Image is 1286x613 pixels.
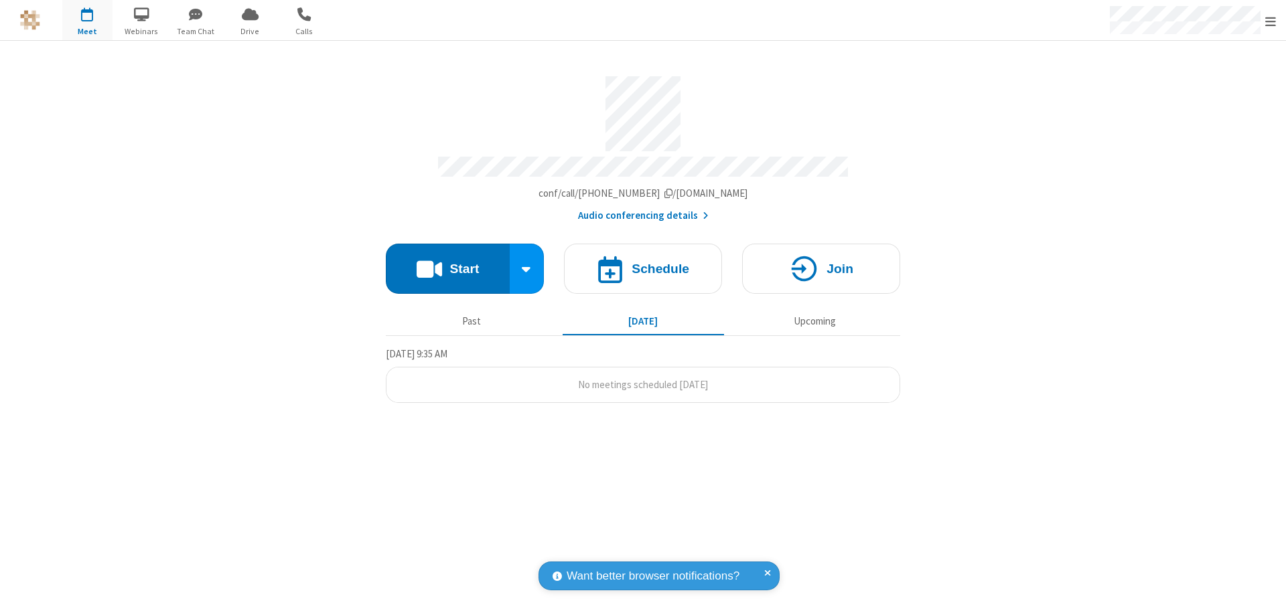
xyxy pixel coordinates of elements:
[449,262,479,275] h4: Start
[578,378,708,391] span: No meetings scheduled [DATE]
[386,346,900,404] section: Today's Meetings
[391,309,553,334] button: Past
[564,244,722,294] button: Schedule
[578,208,709,224] button: Audio conferencing details
[171,25,221,37] span: Team Chat
[62,25,113,37] span: Meet
[510,244,545,294] div: Start conference options
[632,262,689,275] h4: Schedule
[1253,578,1276,604] iframe: Chat
[567,567,739,585] span: Want better browser notifications?
[117,25,167,37] span: Webinars
[386,347,447,360] span: [DATE] 9:35 AM
[742,244,900,294] button: Join
[20,10,40,30] img: QA Selenium DO NOT DELETE OR CHANGE
[539,186,748,201] button: Copy my meeting room linkCopy my meeting room link
[734,309,896,334] button: Upcoming
[827,262,853,275] h4: Join
[539,187,748,199] span: Copy my meeting room link
[279,25,330,37] span: Calls
[386,66,900,224] section: Account details
[225,25,275,37] span: Drive
[386,244,510,294] button: Start
[563,309,724,334] button: [DATE]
